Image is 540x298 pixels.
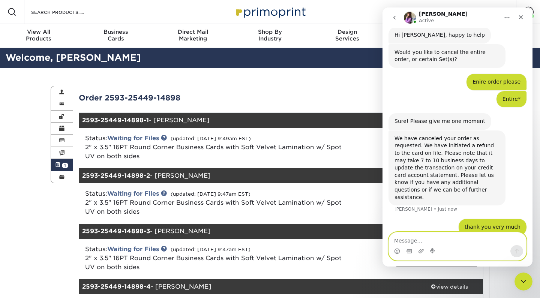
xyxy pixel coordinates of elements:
a: 2" x 3.5" 16PT Round Corner Business Cards with Soft Velvet Lamination w/ Spot UV on both sides [85,144,342,160]
small: (updated: [DATE] 9:47am EST) [171,191,250,197]
strong: 2593-25449-14898-4 [82,283,151,290]
a: DesignServices [309,24,386,48]
div: Cards [77,28,154,42]
div: Status: [79,134,348,161]
img: Primoprint [232,4,307,20]
div: - [PERSON_NAME] [79,168,416,183]
iframe: Intercom live chat [514,273,532,291]
a: BusinessCards [77,24,154,48]
span: 1 [62,163,68,168]
div: Services [309,28,386,42]
span: Business [77,28,154,35]
strong: 2593-25449-14898-3 [82,228,150,235]
div: Status: [79,189,348,216]
strong: 2593-25449-14898-1 [82,117,149,124]
a: Waiting for Files [107,135,159,142]
a: Waiting for Files [107,246,159,253]
div: Status: [79,245,348,272]
small: (updated: [DATE] 9:49am EST) [171,136,251,141]
span: Shop By [231,28,309,35]
small: (updated: [DATE] 9:47am EST) [171,247,250,252]
a: Direct MailMarketing [154,24,231,48]
a: Waiting for Files [107,190,159,197]
a: 1 [51,159,73,171]
div: view details [415,283,483,291]
a: 2" x 3.5" 16PT Round Corner Business Cards with Soft Velvet Lamination w/ Spot UV on both sides [85,255,342,271]
span: Direct Mail [154,28,231,35]
div: Marketing [154,28,231,42]
iframe: Intercom live chat [382,7,532,267]
input: SEARCH PRODUCTS..... [30,7,103,16]
a: view details [415,279,483,294]
div: - [PERSON_NAME] [79,113,416,128]
a: 2" x 3.5" 16PT Round Corner Business Cards with Soft Velvet Lamination w/ Spot UV on both sides [85,199,342,215]
a: Shop ByIndustry [231,24,309,48]
div: - [PERSON_NAME] [79,279,416,294]
div: - [PERSON_NAME] [79,224,416,239]
strong: 2593-25449-14898-2 [82,172,150,179]
div: Industry [231,28,309,42]
span: Design [309,28,386,35]
div: Order 2593-25449-14898 [73,92,281,103]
